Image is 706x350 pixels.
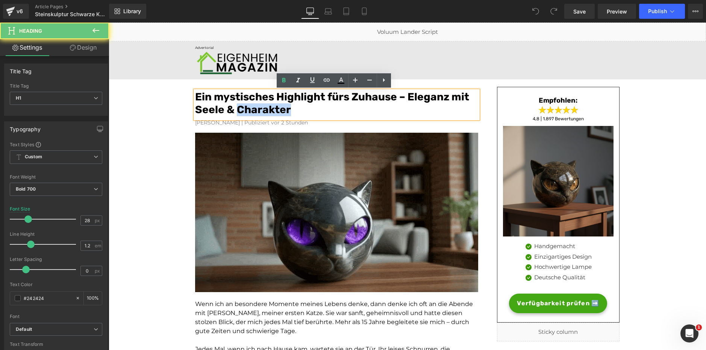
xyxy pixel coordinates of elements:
[426,230,483,239] p: Einzigartiges Design
[86,68,361,93] font: Ein mystisches Highlight fürs Zuhause – Eleganz mit Seele & Charakter
[400,271,498,291] a: Verfügbarkeit prüfen ➡️
[408,276,491,285] span: Verfügbarkeit prüfen ➡️
[16,186,36,192] b: Bold 700
[84,292,102,305] div: %
[19,28,42,34] span: Heading
[35,11,107,17] span: Steinskulptur Schwarze Katze ADV
[10,83,102,89] div: Title Tag
[123,8,141,15] span: Library
[95,218,101,223] span: px
[16,326,32,333] i: Default
[10,257,102,262] div: Letter Spacing
[688,4,703,19] button: More
[426,251,483,259] p: Deutsche Qualität
[10,232,102,237] div: Line Height
[24,294,72,302] input: Color
[10,174,102,180] div: Font Weight
[400,74,499,82] h3: Empfohlen:
[680,324,698,342] iframe: Intercom live chat
[109,4,146,19] a: New Library
[337,4,355,19] a: Tablet
[3,4,29,19] a: v6
[355,4,373,19] a: Mobile
[607,8,627,15] span: Preview
[15,6,24,16] div: v6
[598,4,636,19] a: Preview
[10,314,102,319] div: Font
[528,4,543,19] button: Undo
[10,141,102,147] div: Text Styles
[301,4,319,19] a: Desktop
[426,220,483,228] p: Handgemacht
[573,8,586,15] span: Save
[10,342,102,347] div: Text Transform
[95,268,101,273] span: px
[696,324,702,330] span: 1
[86,23,105,27] span: Advertorial
[35,4,121,10] a: Article Pages
[86,278,364,312] span: Wenn ich an besondere Momente meines Lebens denke, dann denke ich oft an die Abende mit [PERSON_N...
[10,122,41,132] div: Typography
[25,154,42,160] b: Custom
[639,4,685,19] button: Publish
[648,8,667,14] span: Publish
[10,282,102,287] div: Text Color
[56,39,111,56] a: Design
[424,94,475,99] span: 4,8 | 1.897 Bewertungen
[426,240,483,249] p: Hochwertige Lampe
[86,97,199,103] font: [PERSON_NAME] | Publiziert vor 2 Stunden
[10,206,30,212] div: Font Size
[95,243,101,248] span: em
[546,4,561,19] button: Redo
[16,95,21,101] b: H1
[10,64,32,74] div: Title Tag
[319,4,337,19] a: Laptop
